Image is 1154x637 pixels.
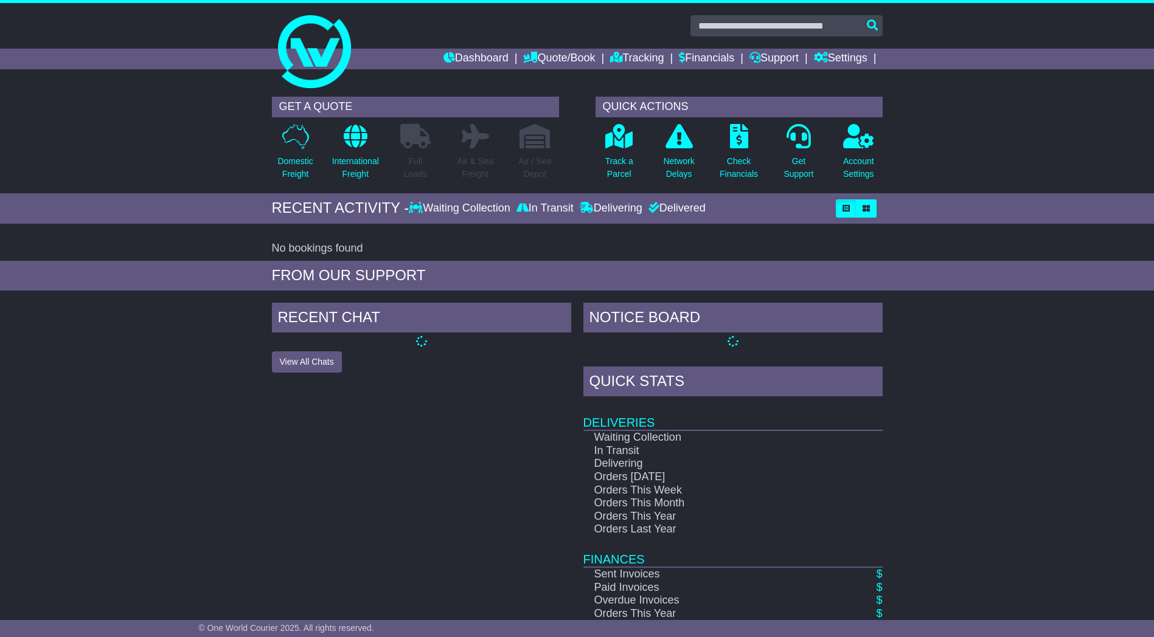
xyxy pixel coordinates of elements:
td: Finances [583,536,883,567]
p: Track a Parcel [605,155,633,181]
a: NetworkDelays [662,123,695,187]
div: In Transit [513,202,577,215]
a: $ [876,594,882,606]
div: QUICK ACTIONS [596,97,883,117]
span: © One World Courier 2025. All rights reserved. [198,623,374,633]
td: Delivering [583,457,839,470]
td: Orders This Week [583,484,839,497]
a: GetSupport [783,123,814,187]
td: In Transit [583,444,839,458]
div: FROM OUR SUPPORT [272,267,883,284]
td: Orders This Month [583,497,839,510]
div: RECENT CHAT [272,303,571,336]
a: $ [876,607,882,619]
td: Orders This Year [583,607,839,621]
div: NOTICE BOARD [583,303,883,336]
p: International Freight [332,155,379,181]
td: Overdue Invoices [583,594,839,607]
p: Full Loads [400,155,431,181]
p: Domestic Freight [277,155,313,181]
div: Quick Stats [583,367,883,399]
a: Quote/Book [523,49,595,69]
a: InternationalFreight [332,123,380,187]
div: Delivered [645,202,706,215]
a: CheckFinancials [719,123,759,187]
td: Waiting Collection [583,430,839,444]
a: AccountSettings [843,123,875,187]
a: Support [749,49,799,69]
div: Waiting Collection [409,202,513,215]
div: RECENT ACTIVITY - [272,199,409,217]
button: View All Chats [272,351,342,373]
td: Orders [DATE] [583,470,839,484]
td: Sent Invoices [583,567,839,581]
td: Orders Last Year [583,523,839,536]
p: Check Financials [720,155,758,181]
div: GET A QUOTE [272,97,559,117]
p: Network Delays [663,155,694,181]
a: Dashboard [443,49,509,69]
td: Deliveries [583,399,883,430]
td: Paid Invoices [583,581,839,594]
a: Track aParcel [605,123,634,187]
a: Settings [814,49,867,69]
a: Financials [679,49,734,69]
a: $ [876,568,882,580]
a: DomesticFreight [277,123,313,187]
p: Air & Sea Freight [457,155,493,181]
p: Get Support [784,155,813,181]
a: $ [876,581,882,593]
td: Orders This Year [583,510,839,523]
p: Air / Sea Depot [519,155,552,181]
div: No bookings found [272,242,883,255]
div: Delivering [577,202,645,215]
a: Tracking [610,49,664,69]
p: Account Settings [843,155,874,181]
